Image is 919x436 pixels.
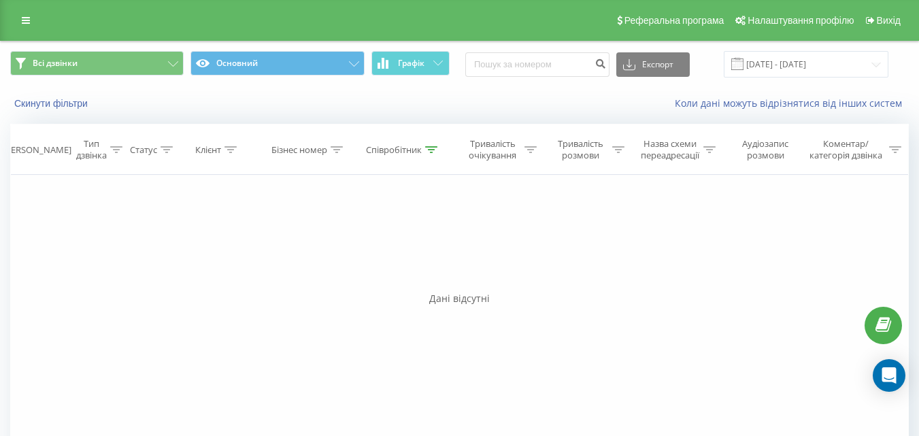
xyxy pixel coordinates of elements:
div: Клієнт [195,144,221,156]
span: Графік [398,58,424,68]
span: Всі дзвінки [33,58,78,69]
button: Скинути фільтри [10,97,95,110]
button: Основний [190,51,364,76]
div: Назва схеми переадресації [640,138,700,161]
a: Коли дані можуть відрізнятися вiд інших систем [675,97,909,110]
div: Open Intercom Messenger [873,359,905,392]
div: Коментар/категорія дзвінка [806,138,886,161]
div: Тривалість розмови [552,138,609,161]
div: Тривалість очікування [465,138,521,161]
div: Бізнес номер [271,144,327,156]
button: Всі дзвінки [10,51,184,76]
span: Вихід [877,15,901,26]
div: Статус [130,144,157,156]
div: Тип дзвінка [76,138,107,161]
span: Реферальна програма [624,15,724,26]
div: Співробітник [366,144,422,156]
div: Аудіозапис розмови [731,138,800,161]
input: Пошук за номером [465,52,609,77]
button: Експорт [616,52,690,77]
div: Дані відсутні [10,292,909,305]
button: Графік [371,51,450,76]
div: [PERSON_NAME] [3,144,71,156]
span: Налаштування профілю [748,15,854,26]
